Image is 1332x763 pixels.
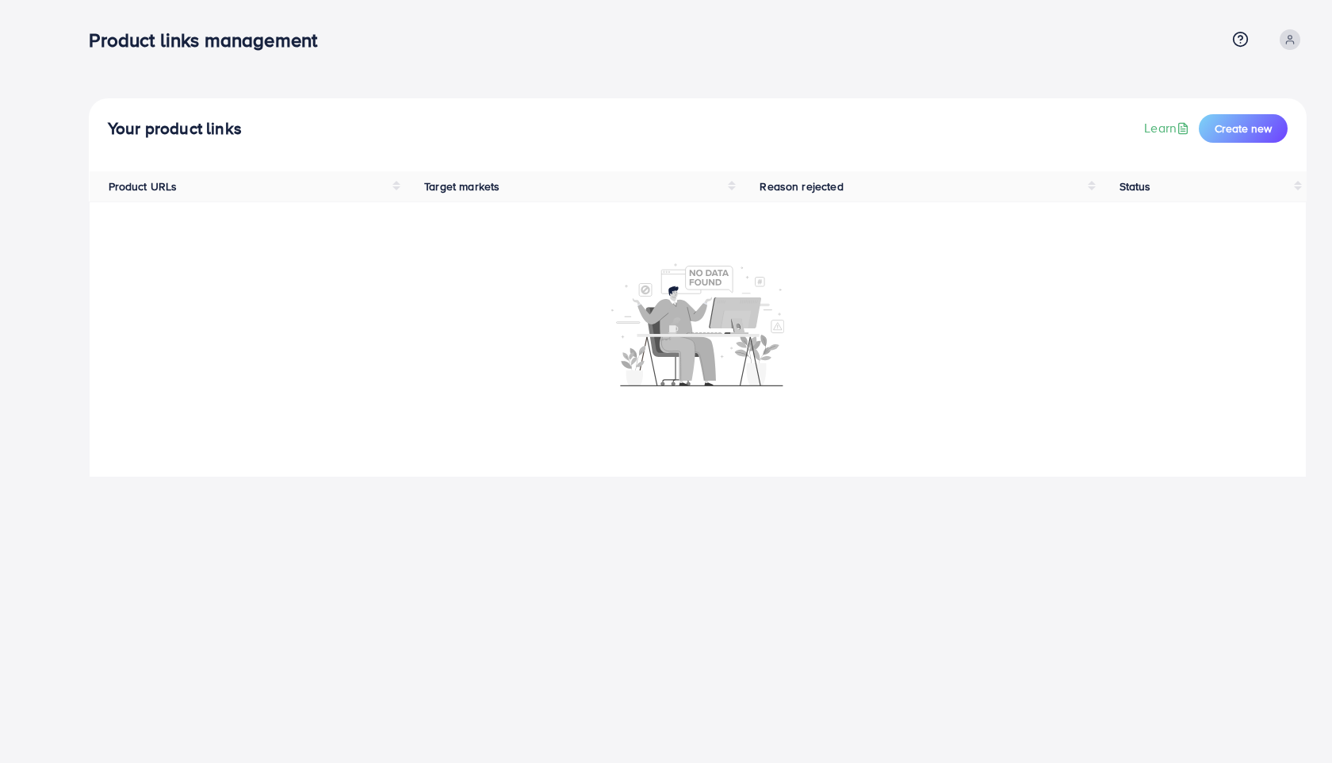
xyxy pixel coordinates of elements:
span: Status [1120,178,1151,194]
span: Target markets [424,178,499,194]
h4: Your product links [108,119,242,139]
span: Reason rejected [760,178,843,194]
span: Create new [1215,121,1272,136]
h3: Product links management [89,29,330,52]
span: Product URLs [109,178,178,194]
a: Learn [1144,119,1192,137]
img: No account [611,262,784,386]
button: Create new [1199,114,1288,143]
